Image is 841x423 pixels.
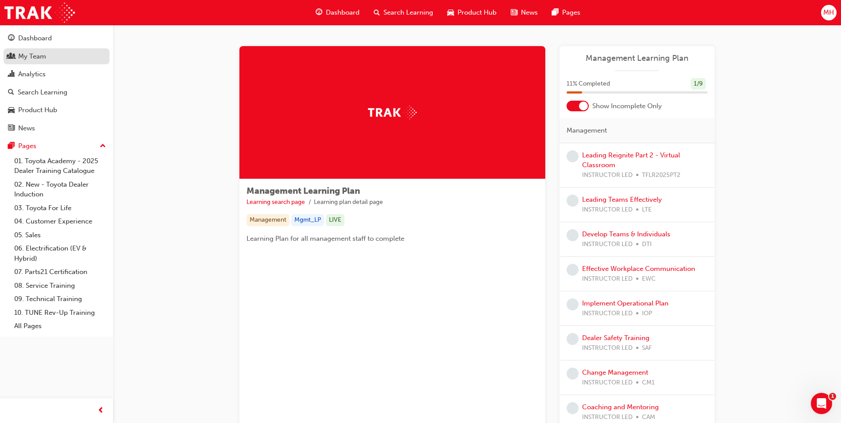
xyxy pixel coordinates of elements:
span: INSTRUCTOR LED [582,170,633,180]
a: Dealer Safety Training [582,334,649,342]
button: MH [821,5,837,20]
a: My Team [4,48,110,65]
span: learningRecordVerb_NONE-icon [567,368,579,380]
img: Trak [368,106,417,119]
span: learningRecordVerb_NONE-icon [567,195,579,207]
a: Product Hub [4,102,110,118]
a: Search Learning [4,84,110,101]
a: 08. Service Training [11,279,110,293]
span: LTE [642,205,652,215]
div: Dashboard [18,33,52,43]
span: IOP [642,309,652,319]
div: Management [246,214,289,226]
span: INSTRUCTOR LED [582,309,633,319]
button: Pages [4,138,110,154]
span: prev-icon [98,405,104,416]
a: 09. Technical Training [11,292,110,306]
span: 1 [829,393,836,400]
span: Show Incomplete Only [592,101,662,111]
div: News [18,123,35,133]
a: 06. Electrification (EV & Hybrid) [11,242,110,265]
span: learningRecordVerb_NONE-icon [567,333,579,345]
span: INSTRUCTOR LED [582,343,633,353]
a: search-iconSearch Learning [367,4,440,22]
div: LIVE [326,214,344,226]
li: Learning plan detail page [314,197,383,208]
a: Learning search page [246,198,305,206]
a: car-iconProduct Hub [440,4,504,22]
span: News [521,8,538,18]
img: Trak [4,3,75,23]
span: people-icon [8,53,15,61]
a: All Pages [11,319,110,333]
span: news-icon [511,7,517,18]
span: Management [567,125,607,136]
a: News [4,120,110,137]
a: guage-iconDashboard [309,4,367,22]
a: 04. Customer Experience [11,215,110,228]
button: DashboardMy TeamAnalyticsSearch LearningProduct HubNews [4,28,110,138]
a: Effective Workplace Communication [582,265,695,273]
span: Management Learning Plan [246,186,360,196]
a: Change Management [582,368,648,376]
span: learningRecordVerb_NONE-icon [567,150,579,162]
span: guage-icon [8,35,15,43]
span: learningRecordVerb_NONE-icon [567,229,579,241]
span: MH [823,8,834,18]
span: search-icon [8,89,14,97]
span: INSTRUCTOR LED [582,205,633,215]
div: My Team [18,51,46,62]
div: Mgmt_LP [291,214,324,226]
span: pages-icon [552,7,559,18]
a: 02. New - Toyota Dealer Induction [11,178,110,201]
span: CAM [642,412,655,423]
span: INSTRUCTOR LED [582,274,633,284]
a: 01. Toyota Academy - 2025 Dealer Training Catalogue [11,154,110,178]
a: 03. Toyota For Life [11,201,110,215]
span: INSTRUCTOR LED [582,378,633,388]
span: SAF [642,343,652,353]
span: learningRecordVerb_NONE-icon [567,402,579,414]
span: news-icon [8,125,15,133]
div: Product Hub [18,105,57,115]
iframe: Intercom live chat [811,393,832,414]
a: Develop Teams & Individuals [582,230,670,238]
a: 07. Parts21 Certification [11,265,110,279]
a: 10. TUNE Rev-Up Training [11,306,110,320]
span: up-icon [100,141,106,152]
span: Product Hub [458,8,497,18]
span: 11 % Completed [567,79,610,89]
span: learningRecordVerb_NONE-icon [567,264,579,276]
span: guage-icon [316,7,322,18]
span: Search Learning [383,8,433,18]
a: 05. Sales [11,228,110,242]
span: TFLR2025PT2 [642,170,681,180]
a: Management Learning Plan [567,53,708,63]
span: CM1 [642,378,655,388]
span: Dashboard [326,8,360,18]
span: EWC [642,274,656,284]
span: INSTRUCTOR LED [582,412,633,423]
span: chart-icon [8,70,15,78]
div: Pages [18,141,36,151]
div: 1 / 9 [691,78,706,90]
span: search-icon [374,7,380,18]
span: car-icon [8,106,15,114]
a: Leading Teams Effectively [582,196,662,204]
a: Analytics [4,66,110,82]
a: pages-iconPages [545,4,587,22]
span: Pages [562,8,580,18]
div: Search Learning [18,87,67,98]
a: Leading Reignite Part 2 - Virtual Classroom [582,151,680,169]
span: INSTRUCTOR LED [582,239,633,250]
span: learningRecordVerb_NONE-icon [567,298,579,310]
span: pages-icon [8,142,15,150]
a: news-iconNews [504,4,545,22]
a: Coaching and Mentoring [582,403,659,411]
span: car-icon [447,7,454,18]
span: DTI [642,239,652,250]
span: Learning Plan for all management staff to complete [246,235,404,243]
